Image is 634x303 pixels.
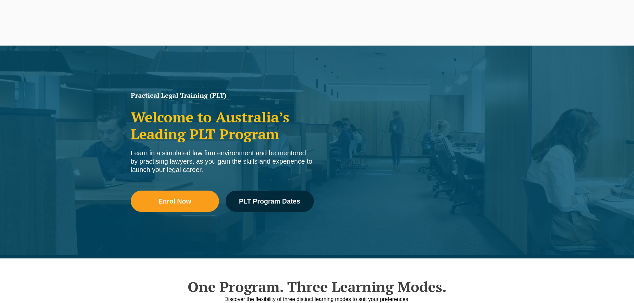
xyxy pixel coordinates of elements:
span: Enrol Now [158,198,191,205]
span: PLT Program Dates [239,198,300,205]
a: Enrol Now [131,191,219,212]
h2: One Program. Three Learning Modes. [127,278,507,295]
div: Learn in a simulated law firm environment and be mentored by practising lawyers, as you gain the ... [131,149,314,174]
a: PLT Program Dates [226,191,314,212]
h1: Practical Legal Training (PLT) [131,92,314,99]
h2: Welcome to Australia’s Leading PLT Program [131,109,314,142]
